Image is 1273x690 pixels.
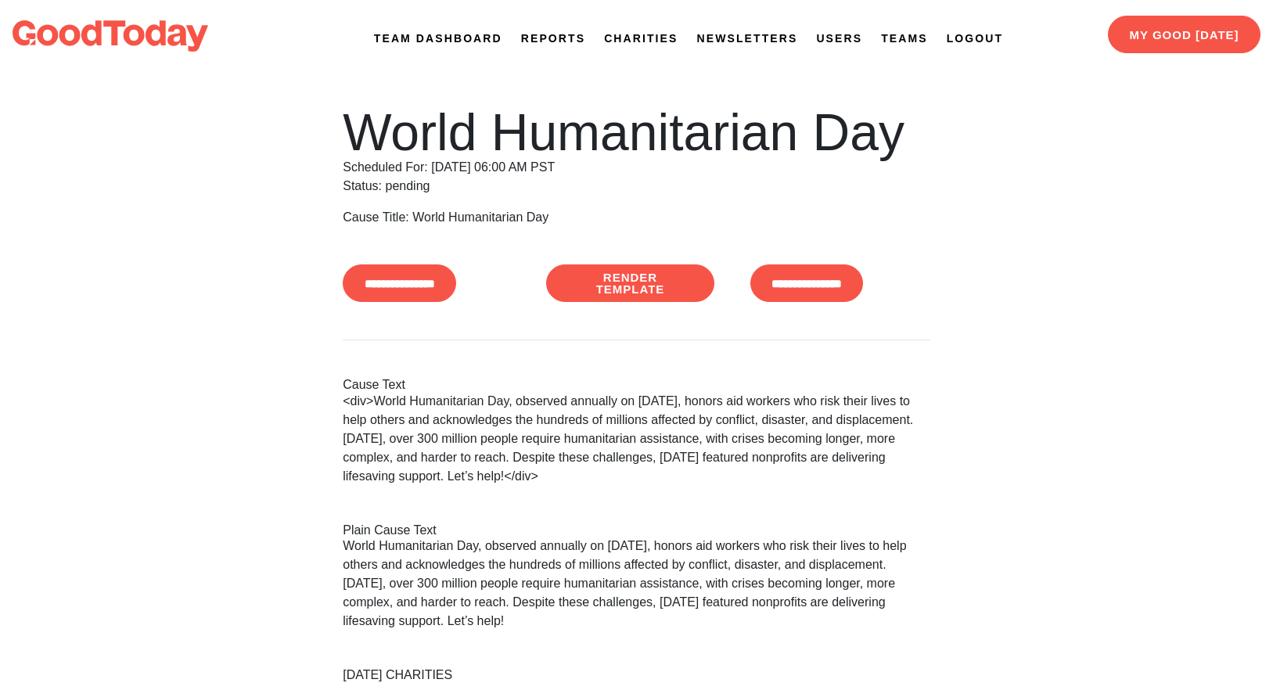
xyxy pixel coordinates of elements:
[343,208,930,227] div: Cause Title: World Humanitarian Day
[343,523,930,537] h2: Plain Cause Text
[521,31,585,47] a: Reports
[604,31,678,47] a: Charities
[343,106,930,196] div: Scheduled For: [DATE] 06:00 AM PST Status: pending
[697,31,798,47] a: Newsletters
[881,31,928,47] a: Teams
[1108,16,1260,53] a: My Good [DATE]
[343,378,930,392] h2: Cause Text
[816,31,862,47] a: Users
[947,31,1003,47] a: Logout
[343,106,930,158] h1: World Humanitarian Day
[374,31,502,47] a: Team Dashboard
[13,20,208,52] img: logo-dark-da6b47b19159aada33782b937e4e11ca563a98e0ec6b0b8896e274de7198bfd4.svg
[546,264,714,302] a: Render Template
[343,668,930,682] h2: [DATE] CHARITIES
